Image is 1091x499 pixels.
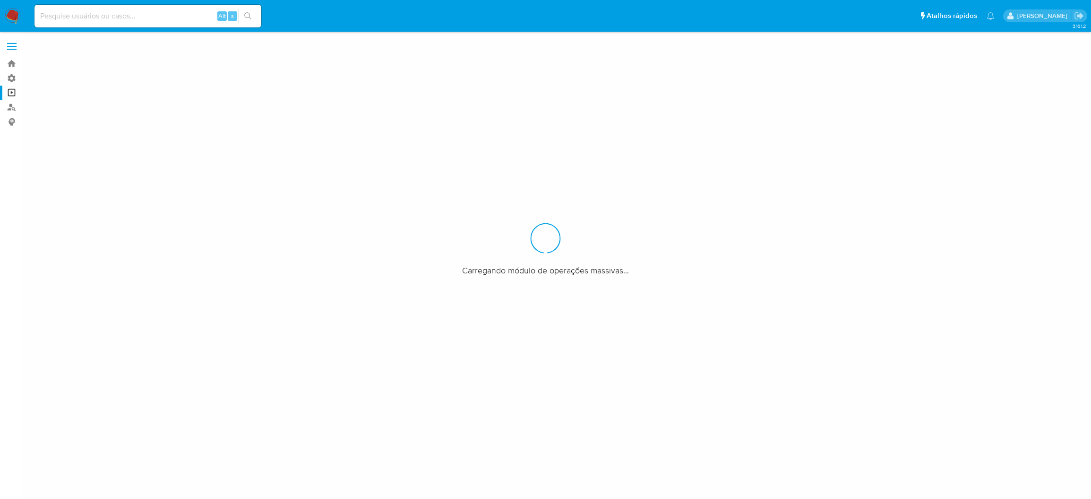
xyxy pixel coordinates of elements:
[927,11,977,21] span: Atalhos rápidos
[238,9,258,23] button: search-icon
[462,264,629,276] span: Carregando módulo de operações massivas...
[987,12,995,20] a: Notificações
[1017,11,1071,20] p: matheus.lima@mercadopago.com.br
[231,11,234,20] span: s
[218,11,226,20] span: Alt
[1074,11,1084,21] a: Sair
[34,10,261,22] input: Pesquise usuários ou casos...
